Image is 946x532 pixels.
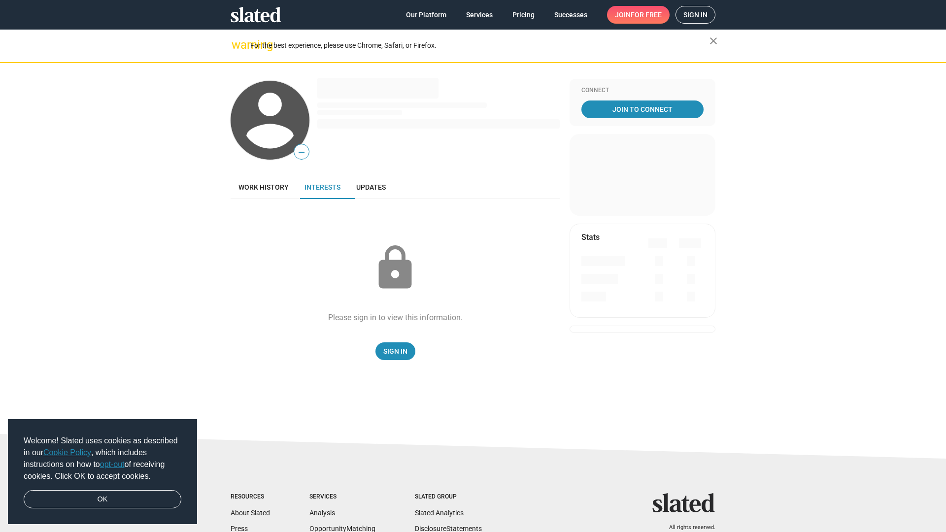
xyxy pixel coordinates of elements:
a: Our Platform [398,6,454,24]
a: Sign In [375,342,415,360]
div: For the best experience, please use Chrome, Safari, or Firefox. [250,39,709,52]
div: Services [309,493,375,501]
span: Interests [304,183,340,191]
mat-icon: close [708,35,719,47]
div: Connect [581,87,704,95]
a: Work history [231,175,297,199]
a: opt-out [100,460,125,468]
span: Work history [238,183,289,191]
a: Joinfor free [607,6,670,24]
span: Successes [554,6,587,24]
div: Please sign in to view this information. [328,312,463,323]
a: Cookie Policy [43,448,91,457]
span: — [294,146,309,159]
span: for free [631,6,662,24]
a: Updates [348,175,394,199]
span: Updates [356,183,386,191]
a: Successes [546,6,595,24]
span: Join To Connect [583,100,702,118]
div: Resources [231,493,270,501]
span: Services [466,6,493,24]
span: Sign in [683,6,708,23]
span: Pricing [512,6,535,24]
span: Welcome! Slated uses cookies as described in our , which includes instructions on how to of recei... [24,435,181,482]
mat-icon: warning [232,39,243,51]
a: Pricing [505,6,542,24]
a: Services [458,6,501,24]
span: Sign In [383,342,407,360]
mat-card-title: Stats [581,232,600,242]
a: Sign in [676,6,715,24]
a: Analysis [309,509,335,517]
a: Interests [297,175,348,199]
div: cookieconsent [8,419,197,525]
a: About Slated [231,509,270,517]
mat-icon: lock [371,243,420,293]
div: Slated Group [415,493,482,501]
a: Slated Analytics [415,509,464,517]
a: dismiss cookie message [24,490,181,509]
span: Join [615,6,662,24]
span: Our Platform [406,6,446,24]
a: Join To Connect [581,100,704,118]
